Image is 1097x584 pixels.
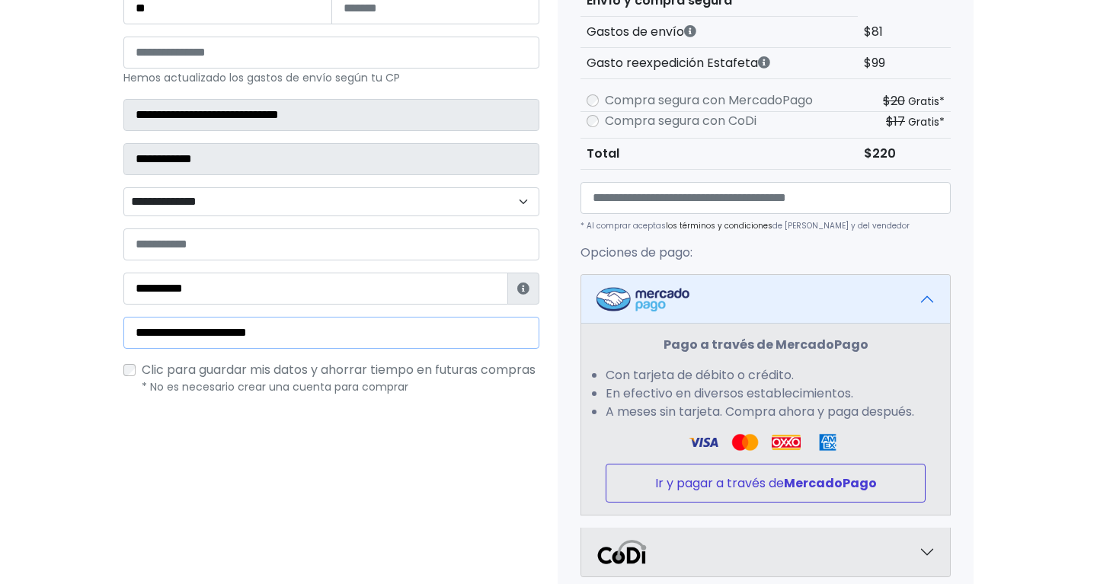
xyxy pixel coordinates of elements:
i: Los gastos de envío dependen de códigos postales. ¡Te puedes llevar más productos en un solo envío ! [684,25,696,37]
td: $81 [858,17,951,48]
img: Mercadopago Logo [596,287,689,311]
td: $220 [858,139,951,170]
small: Gratis* [908,114,945,129]
a: los términos y condiciones [666,220,772,231]
p: * Al comprar aceptas de [PERSON_NAME] y del vendedor [580,220,951,231]
i: Estafeta cobra este monto extra por ser un CP de difícil acceso [758,56,770,69]
p: Opciones de pago: [580,244,951,262]
th: Gasto reexpedición Estafeta [580,48,858,79]
img: Amex Logo [813,433,842,452]
li: Con tarjeta de débito o crédito. [606,366,926,385]
label: Compra segura con CoDi [605,112,756,130]
li: En efectivo en diversos establecimientos. [606,385,926,403]
small: Hemos actualizado los gastos de envío según tu CP [123,70,400,85]
td: $99 [858,48,951,79]
th: Total [580,139,858,170]
img: Visa Logo [689,433,718,452]
th: Gastos de envío [580,17,858,48]
img: Oxxo Logo [772,433,801,452]
span: Clic para guardar mis datos y ahorrar tiempo en futuras compras [142,361,536,378]
img: Visa Logo [731,433,760,452]
label: Compra segura con MercadoPago [605,91,813,110]
img: Codi Logo [596,540,648,564]
strong: MercadoPago [784,474,877,492]
button: Ir y pagar a través deMercadoPago [606,464,926,503]
li: A meses sin tarjeta. Compra ahora y paga después. [606,403,926,421]
p: * No es necesario crear una cuenta para comprar [142,379,539,395]
s: $20 [883,92,905,110]
s: $17 [886,113,905,130]
strong: Pago a través de MercadoPago [664,336,868,353]
small: Gratis* [908,94,945,109]
i: Estafeta lo usará para ponerse en contacto en caso de tener algún problema con el envío [517,282,529,295]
